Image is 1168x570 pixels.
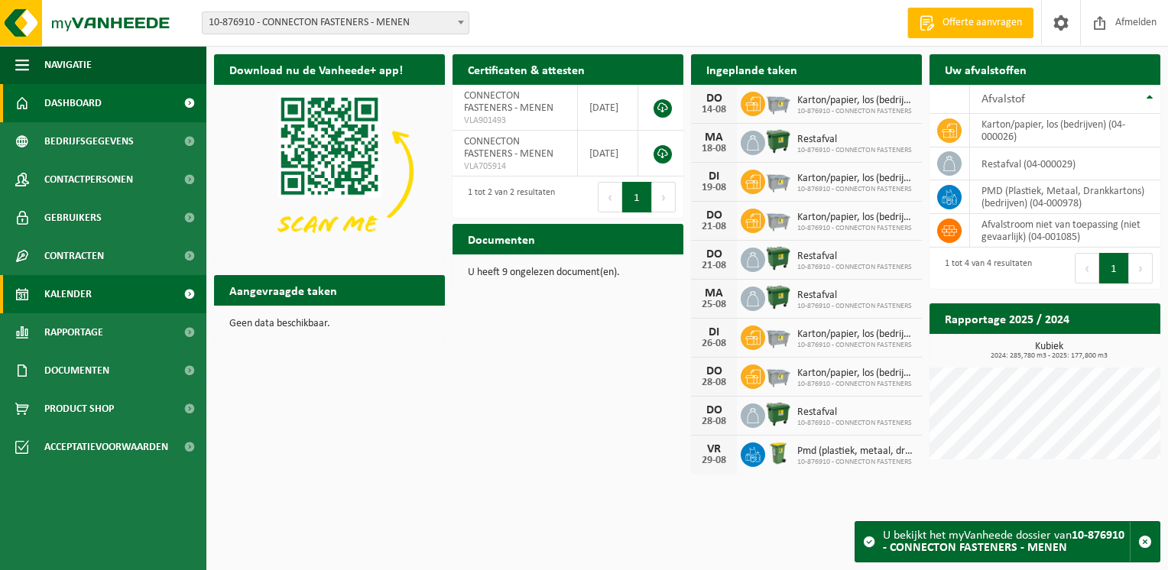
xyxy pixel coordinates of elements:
[1129,253,1153,283] button: Next
[981,93,1025,105] span: Afvalstof
[765,362,791,388] img: WB-2500-GAL-GY-01
[883,522,1130,562] div: U bekijkt het myVanheede dossier van
[797,445,914,458] span: Pmd (plastiek, metaal, drankkartons) (bedrijven)
[699,222,729,232] div: 21-08
[44,313,103,351] span: Rapportage
[797,134,912,146] span: Restafval
[699,183,729,193] div: 19-08
[622,182,652,212] button: 1
[699,443,729,455] div: VR
[44,122,134,160] span: Bedrijfsgegevens
[229,319,430,329] p: Geen data beschikbaar.
[937,251,1032,285] div: 1 tot 4 van 4 resultaten
[699,287,729,300] div: MA
[202,11,469,34] span: 10-876910 - CONNECTON FASTENERS - MENEN
[797,290,912,302] span: Restafval
[598,182,622,212] button: Previous
[797,263,912,272] span: 10-876910 - CONNECTON FASTENERS
[44,275,92,313] span: Kalender
[691,54,813,84] h2: Ingeplande taken
[797,107,914,116] span: 10-876910 - CONNECTON FASTENERS
[1099,253,1129,283] button: 1
[765,128,791,154] img: WB-1100-HPE-GN-01
[464,115,566,127] span: VLA901493
[44,390,114,428] span: Product Shop
[468,267,668,278] p: U heeft 9 ongelezen document(en).
[797,95,914,107] span: Karton/papier, los (bedrijven)
[937,352,1160,360] span: 2024: 285,780 m3 - 2025: 177,800 m3
[699,170,729,183] div: DI
[765,401,791,427] img: WB-1100-HPE-GN-01
[699,338,729,349] div: 26-08
[1075,253,1099,283] button: Previous
[460,180,555,214] div: 1 tot 2 van 2 resultaten
[883,530,1124,554] strong: 10-876910 - CONNECTON FASTENERS - MENEN
[578,131,638,177] td: [DATE]
[797,185,914,194] span: 10-876910 - CONNECTON FASTENERS
[699,365,729,377] div: DO
[699,209,729,222] div: DO
[797,146,912,155] span: 10-876910 - CONNECTON FASTENERS
[797,368,914,380] span: Karton/papier, los (bedrijven)
[907,8,1033,38] a: Offerte aanvragen
[699,455,729,466] div: 29-08
[453,54,600,84] h2: Certificaten & attesten
[797,406,912,419] span: Restafval
[44,351,109,390] span: Documenten
[44,46,92,84] span: Navigatie
[797,419,912,428] span: 10-876910 - CONNECTON FASTENERS
[453,224,550,254] h2: Documenten
[1046,333,1159,364] a: Bekijk rapportage
[970,114,1160,147] td: karton/papier, los (bedrijven) (04-000026)
[699,326,729,338] div: DI
[699,300,729,310] div: 25-08
[970,214,1160,248] td: afvalstroom niet van toepassing (niet gevaarlijk) (04-001085)
[797,212,914,224] span: Karton/papier, los (bedrijven)
[699,92,729,105] div: DO
[214,54,418,84] h2: Download nu de Vanheede+ app!
[44,199,102,237] span: Gebruikers
[765,89,791,115] img: WB-2500-GAL-GY-01
[937,342,1160,360] h3: Kubiek
[699,248,729,261] div: DO
[797,251,912,263] span: Restafval
[797,173,914,185] span: Karton/papier, los (bedrijven)
[464,160,566,173] span: VLA705914
[797,341,914,350] span: 10-876910 - CONNECTON FASTENERS
[930,54,1042,84] h2: Uw afvalstoffen
[797,458,914,467] span: 10-876910 - CONNECTON FASTENERS
[930,303,1085,333] h2: Rapportage 2025 / 2024
[970,147,1160,180] td: restafval (04-000029)
[214,275,352,305] h2: Aangevraagde taken
[44,428,168,466] span: Acceptatievoorwaarden
[765,440,791,466] img: WB-0240-HPE-GN-50
[699,416,729,427] div: 28-08
[44,237,104,275] span: Contracten
[464,90,553,114] span: CONNECTON FASTENERS - MENEN
[652,182,676,212] button: Next
[797,302,912,311] span: 10-876910 - CONNECTON FASTENERS
[464,136,553,160] span: CONNECTON FASTENERS - MENEN
[765,206,791,232] img: WB-2500-GAL-GY-01
[699,144,729,154] div: 18-08
[765,245,791,271] img: WB-1100-HPE-GN-01
[765,167,791,193] img: WB-2500-GAL-GY-01
[970,180,1160,214] td: PMD (Plastiek, Metaal, Drankkartons) (bedrijven) (04-000978)
[765,323,791,349] img: WB-2500-GAL-GY-01
[939,15,1026,31] span: Offerte aanvragen
[797,380,914,389] span: 10-876910 - CONNECTON FASTENERS
[578,85,638,131] td: [DATE]
[44,84,102,122] span: Dashboard
[214,85,445,258] img: Download de VHEPlus App
[797,224,914,233] span: 10-876910 - CONNECTON FASTENERS
[699,377,729,388] div: 28-08
[765,284,791,310] img: WB-1100-HPE-GN-01
[44,160,133,199] span: Contactpersonen
[699,131,729,144] div: MA
[797,329,914,341] span: Karton/papier, los (bedrijven)
[699,404,729,416] div: DO
[699,105,729,115] div: 14-08
[699,261,729,271] div: 21-08
[203,12,469,34] span: 10-876910 - CONNECTON FASTENERS - MENEN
